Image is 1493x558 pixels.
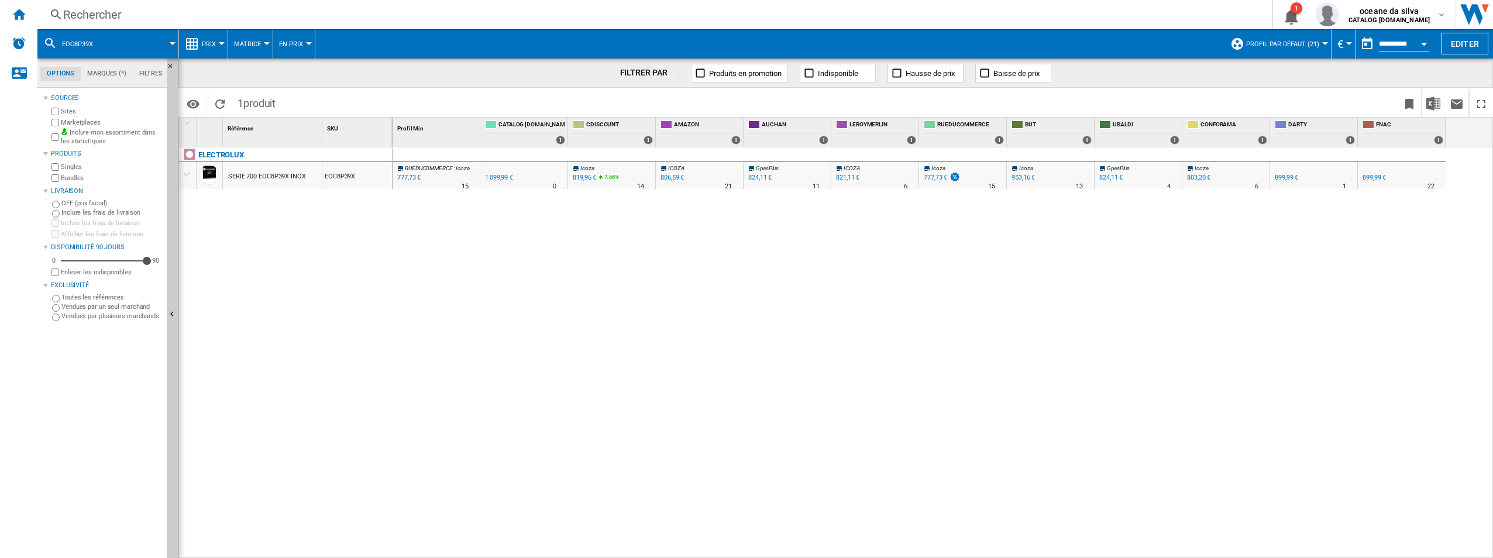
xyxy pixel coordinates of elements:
[1291,2,1302,14] div: 1
[62,40,93,48] span: EOC8P39X
[1376,120,1443,130] span: FNAC
[181,93,205,114] button: Options
[949,172,961,182] img: promotionV3.png
[1098,172,1123,184] div: 824,11 €
[61,174,162,182] label: Bundles
[834,172,859,184] div: 821,11 €
[709,69,782,78] span: Produits en promotion
[51,268,59,276] input: Afficher les frais de livraison
[1076,181,1083,192] div: Délai de livraison : 13 jours
[1442,33,1488,54] button: Editer
[1246,40,1319,48] span: Profil par défaut (21)
[61,230,162,239] label: Afficher les frais de livraison
[1346,136,1355,144] div: 1 offers sold by DARTY
[924,174,947,181] div: 777,73 €
[1470,89,1493,117] button: Plein écran
[659,172,684,184] div: 806,59 €
[395,172,421,184] div: Mise à jour : jeudi 21 août 2025 00:39
[51,130,59,144] input: Inclure mon assortiment dans les statistiques
[921,118,1006,147] div: RUEDUCOMMERCE 1 offers sold by RUEDUCOMMERCE
[586,120,653,130] span: CDISCOUNT
[849,120,916,130] span: LEROYMERLIN
[818,69,858,78] span: Indisponible
[1185,172,1210,184] div: 803,20 €
[483,118,567,147] div: CATALOG [DOMAIN_NAME] 1 offers sold by CATALOG ELECTROLUX.FR
[995,136,1004,144] div: 1 offers sold by RUEDUCOMMERCE
[1445,89,1468,117] button: Envoyer ce rapport par email
[553,181,556,192] div: Délai de livraison : 0 jour
[61,255,147,267] md-slider: Disponibilité
[243,97,276,109] span: produit
[1107,165,1130,171] span: GpasPlus
[922,172,961,184] div: 777,73 €
[1195,165,1209,171] span: Icoza
[975,64,1051,82] button: Baisse de prix
[322,162,392,189] div: EOC8P39X
[1398,89,1421,117] button: Créer un favoris
[51,187,162,196] div: Livraison
[167,58,181,80] button: Masquer
[1361,172,1386,184] div: 899,99 €
[1200,120,1267,130] span: CONFORAMA
[800,64,876,82] button: Indisponible
[756,165,779,171] span: GpasPlus
[1343,181,1346,192] div: Délai de livraison : 1 jour
[61,128,162,146] label: Inclure mon assortiment dans les statistiques
[483,172,513,184] div: 1 099,99 €
[762,120,828,130] span: AUCHAN
[603,172,610,186] i: %
[52,314,60,321] input: Vendues par plusieurs marchands
[604,174,615,180] span: 1.66
[51,243,162,252] div: Disponibilité 90 Jours
[498,120,565,130] span: CATALOG [DOMAIN_NAME]
[234,29,267,58] button: Matrice
[1348,5,1430,17] span: oceane da silva
[906,69,955,78] span: Hausse de prix
[81,67,133,81] md-tab-item: Marques (*)
[1360,118,1446,147] div: FNAC 1 offers sold by FNAC
[51,219,59,227] input: Inclure les frais de livraison
[904,181,907,192] div: Délai de livraison : 6 jours
[1170,136,1179,144] div: 1 offers sold by UBALDI
[1097,118,1182,147] div: UBALDI 1 offers sold by UBALDI
[746,172,772,184] div: 824,11 €
[61,118,162,127] label: Marketplaces
[1099,174,1123,181] div: 824,11 €
[571,172,596,184] div: 819,96 €
[1273,172,1298,184] div: 899,99 €
[931,165,945,171] span: Icoza
[1009,118,1094,147] div: BUT 1 offers sold by BUT
[208,89,232,117] button: Recharger
[325,118,392,136] div: Sort None
[887,64,964,82] button: Hausse de prix
[61,163,162,171] label: Singles
[1427,181,1434,192] div: Délai de livraison : 22 jours
[225,118,322,136] div: Référence Sort None
[202,29,222,58] button: Prix
[51,149,162,159] div: Produits
[1255,181,1258,192] div: Délai de livraison : 6 jours
[819,136,828,144] div: 1 offers sold by AUCHAN
[63,6,1241,23] div: Rechercher
[454,165,470,171] span: : Icoza
[133,67,169,81] md-tab-item: Filtres
[1275,174,1298,181] div: 899,99 €
[836,174,859,181] div: 821,11 €
[813,181,820,192] div: Délai de livraison : 11 jours
[1258,136,1267,144] div: 1 offers sold by CONFORAMA
[51,230,59,238] input: Afficher les frais de livraison
[40,67,81,81] md-tab-item: Options
[51,281,162,290] div: Exclusivité
[51,94,162,103] div: Sources
[279,29,309,58] button: En Prix
[993,69,1040,78] span: Baisse de prix
[1434,136,1443,144] div: 1 offers sold by FNAC
[199,118,222,136] div: Sort None
[228,163,306,190] div: SERIE 700 EOC8P39X INOX
[573,174,596,181] div: 819,96 €
[397,125,424,132] span: Profil Min
[61,302,162,311] label: Vendues par un seul marchand
[61,128,68,135] img: mysite-bg-18x18.png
